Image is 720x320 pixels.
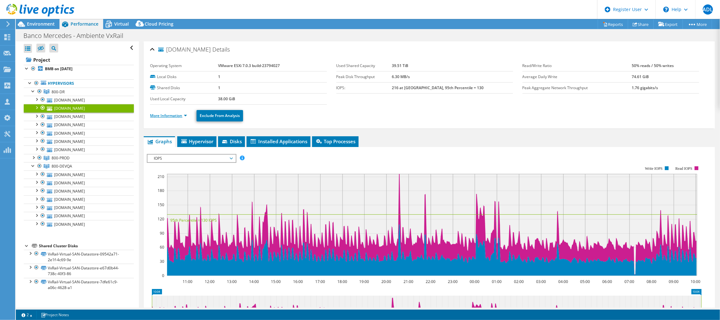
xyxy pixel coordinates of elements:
span: Environment [27,21,55,27]
a: 800-DR [24,88,134,96]
a: BMB on [DATE] [24,65,134,73]
label: Read/Write Ratio [523,63,632,69]
label: Used Shared Capacity [336,63,392,69]
svg: \n [663,7,669,12]
a: Project Notes [36,311,73,319]
div: Shared Cluster Disks [39,242,134,250]
text: Read IOPS [676,166,693,171]
a: 2 [17,311,37,319]
text: 30 [160,259,164,264]
a: [DOMAIN_NAME] [24,121,134,129]
span: Hypervisor [180,138,213,145]
text: 11:00 [183,279,193,284]
b: 50% reads / 50% writes [632,63,674,68]
a: [DOMAIN_NAME] [24,96,134,104]
b: 38.00 GiB [218,96,235,102]
text: 20:00 [382,279,391,284]
text: 23:00 [448,279,458,284]
span: 800-DEVQA [52,163,72,169]
label: Peak Aggregate Network Throughput [523,85,632,91]
text: 13:00 [227,279,237,284]
a: VxRail-Virtual-SAN-Datastore-09542a71-2e1f-4c69-9e [24,250,134,264]
a: [DOMAIN_NAME] [24,220,134,228]
label: Operating System [150,63,218,69]
a: VxRail-Virtual-SAN-Datastore-e67d0b44-738c-40f3-86 [24,264,134,278]
a: [DOMAIN_NAME] [24,179,134,187]
b: 74.61 GiB [632,74,649,79]
a: [DOMAIN_NAME] [24,212,134,220]
text: Write IOPS [645,166,663,171]
span: Virtual [114,21,129,27]
label: IOPS: [336,85,392,91]
label: Peak Disk Throughput [336,74,392,80]
span: Performance [71,21,98,27]
a: VxRail-Virtual-SAN-Datastore-7dfe61c9-a06c-4628-a1 [24,278,134,292]
text: 120 [158,216,164,222]
span: 800-PROD [52,155,70,161]
a: [DOMAIN_NAME] [24,204,134,212]
a: More Information [150,113,187,118]
text: 17:00 [316,279,325,284]
text: 16:00 [293,279,303,284]
a: [DOMAIN_NAME] [24,145,134,154]
text: 09:00 [669,279,679,284]
label: Used Local Capacity [150,96,218,102]
text: 00:00 [470,279,480,284]
text: 0 [162,273,164,278]
span: [DOMAIN_NAME] [158,46,211,53]
b: VMware ESXi 7.0.3 build-23794027 [218,63,280,68]
text: 04:00 [559,279,568,284]
a: 800-DEVQA [24,162,134,170]
span: ADL [703,4,713,15]
span: IOPS [151,155,232,162]
text: 03:00 [536,279,546,284]
a: More [683,19,712,29]
text: 12:00 [205,279,215,284]
span: Disks [221,138,242,145]
text: 22:00 [426,279,436,284]
text: 210 [158,174,164,179]
span: Details [212,46,230,53]
text: 10:00 [691,279,701,284]
a: 800-PROD [24,154,134,162]
label: Average Daily Write [523,74,632,80]
text: 150 [158,202,164,207]
text: 07:00 [625,279,635,284]
a: [DOMAIN_NAME] [24,187,134,195]
a: [DOMAIN_NAME] [24,195,134,204]
span: Cloud Pricing [145,21,173,27]
span: Graphs [147,138,172,145]
b: 39.51 TiB [392,63,408,68]
span: 800-DR [52,89,65,95]
a: Hypervisors [24,79,134,88]
a: Export [654,19,683,29]
a: Project [24,55,134,65]
text: 02:00 [514,279,524,284]
text: 18:00 [338,279,347,284]
b: 216 at [GEOGRAPHIC_DATA], 95th Percentile = 130 [392,85,484,90]
text: 01:00 [492,279,502,284]
text: 180 [158,188,164,193]
a: [DOMAIN_NAME] [24,113,134,121]
a: [DOMAIN_NAME] [24,104,134,112]
a: Exclude From Analysis [197,110,243,121]
b: 1.76 gigabits/s [632,85,658,90]
text: 05:00 [580,279,590,284]
text: 95th Percentile = 130 IOPS [170,218,217,223]
b: BMB on [DATE] [45,66,72,71]
a: Reports [598,19,628,29]
span: Installed Applications [250,138,307,145]
text: 14:00 [249,279,259,284]
text: 15:00 [271,279,281,284]
label: Shared Disks [150,85,218,91]
text: 06:00 [603,279,612,284]
label: Local Disks [150,74,218,80]
text: 19:00 [360,279,369,284]
text: 08:00 [647,279,657,284]
a: Share [628,19,654,29]
text: 60 [160,244,164,250]
text: 21:00 [404,279,414,284]
a: [DOMAIN_NAME] [24,129,134,137]
h1: Banco Mercedes - Ambiente VxRail [21,32,133,39]
b: 1 [218,74,220,79]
